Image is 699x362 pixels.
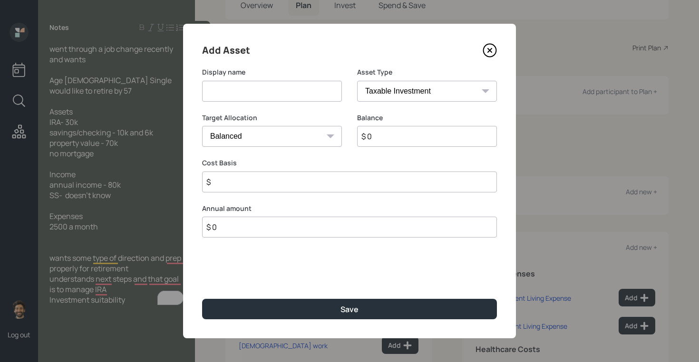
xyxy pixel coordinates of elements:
[202,158,497,168] label: Cost Basis
[202,67,342,77] label: Display name
[202,204,497,213] label: Annual amount
[357,67,497,77] label: Asset Type
[202,113,342,123] label: Target Allocation
[202,43,250,58] h4: Add Asset
[357,113,497,123] label: Balance
[340,304,359,314] div: Save
[202,299,497,319] button: Save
